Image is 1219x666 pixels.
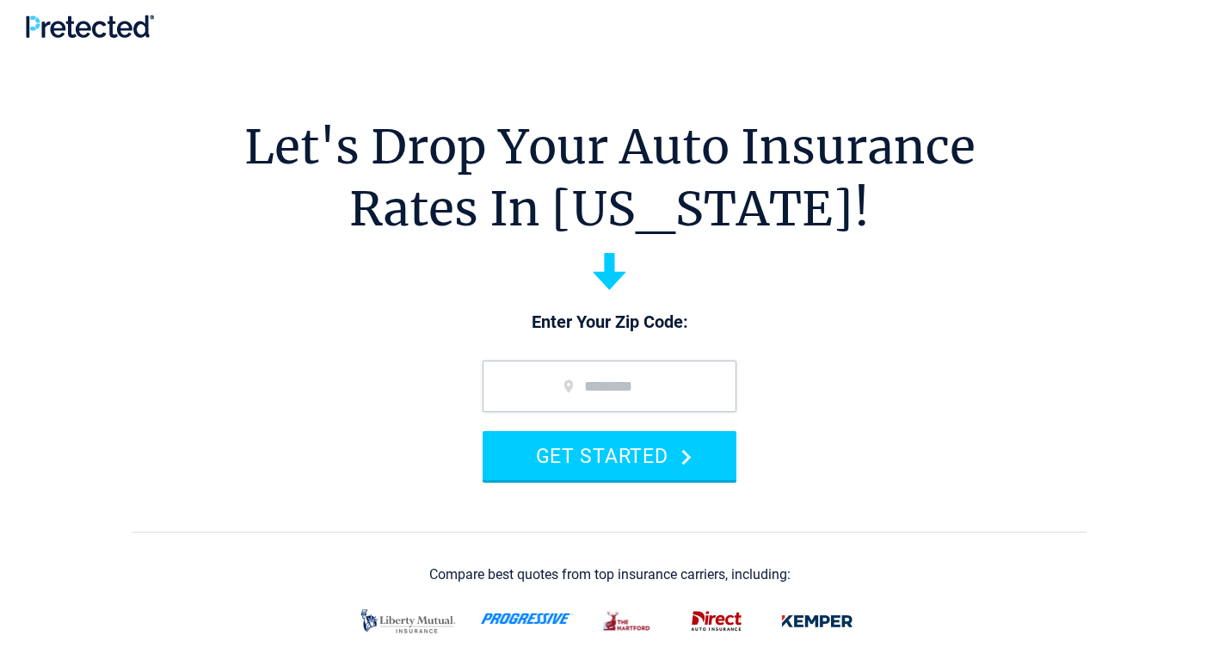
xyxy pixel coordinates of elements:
[483,431,736,480] button: GET STARTED
[244,116,976,240] h1: Let's Drop Your Auto Insurance Rates In [US_STATE]!
[429,567,791,583] div: Compare best quotes from top insurance carriers, including:
[682,603,751,639] img: direct
[594,603,662,639] img: thehartford
[483,361,736,412] input: zip code
[465,311,754,335] p: Enter Your Zip Code:
[26,15,154,38] img: Pretected Logo
[356,601,460,642] img: liberty
[772,603,863,639] img: kemper
[481,613,573,625] img: progressive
